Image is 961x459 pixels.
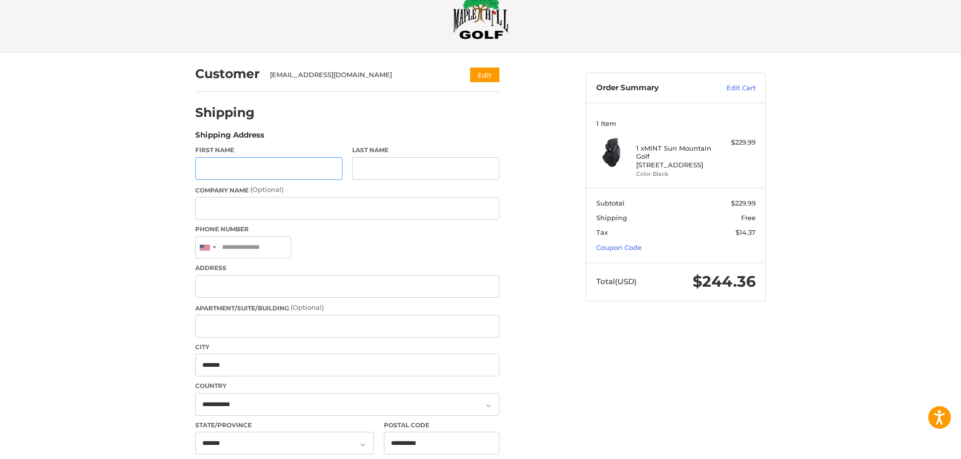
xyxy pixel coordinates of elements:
label: Country [195,381,499,390]
label: Last Name [352,146,499,155]
span: $14.37 [736,228,756,236]
li: Color Black [636,170,713,178]
label: Phone Number [195,225,499,234]
span: Shipping [596,214,627,222]
iframe: Google Customer Reviews [878,432,961,459]
span: $229.99 [731,199,756,207]
h3: Order Summary [596,83,705,93]
label: Company Name [195,185,499,195]
h2: Customer [195,66,260,82]
small: (Optional) [291,303,324,311]
span: $244.36 [693,272,756,291]
legend: Shipping Address [195,129,264,146]
small: (Optional) [250,185,284,193]
label: State/Province [195,421,374,430]
div: United States: +1 [196,237,219,258]
div: [EMAIL_ADDRESS][DOMAIN_NAME] [270,70,451,80]
a: Coupon Code [596,243,642,251]
button: Edit [470,68,499,82]
label: Apartment/Suite/Building [195,303,499,313]
label: Postal Code [384,421,500,430]
span: Tax [596,228,608,236]
label: Address [195,264,499,273]
h4: 1 x MINT Sun Mountain Golf [STREET_ADDRESS] [636,144,713,169]
span: Free [741,214,756,222]
a: Edit Cart [705,83,756,93]
span: Total (USD) [596,277,637,286]
label: First Name [195,146,343,155]
label: City [195,343,499,352]
h2: Shipping [195,105,255,120]
span: Subtotal [596,199,625,207]
div: $229.99 [716,138,756,148]
h3: 1 Item [596,119,756,127]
